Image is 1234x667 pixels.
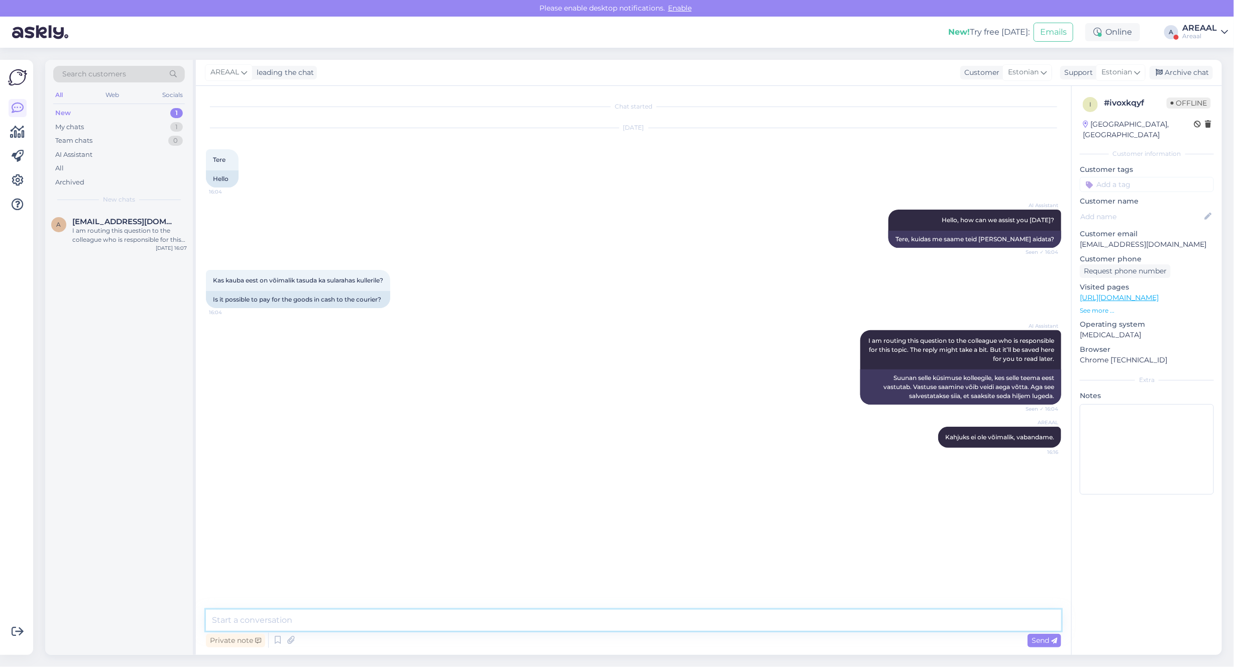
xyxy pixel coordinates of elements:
span: AREAAL [1021,419,1058,426]
div: All [53,88,65,102]
div: All [55,163,64,173]
input: Add a tag [1080,177,1214,192]
p: See more ... [1080,306,1214,315]
span: AREAAL [210,67,239,78]
div: 1 [170,108,183,118]
span: Kas kauba eest on võimalik tasuda ka sularahas kullerile? [213,276,383,284]
div: leading the chat [253,67,314,78]
span: Seen ✓ 16:04 [1021,248,1058,256]
p: Customer tags [1080,164,1214,175]
span: I am routing this question to the colleague who is responsible for this topic. The reply might ta... [868,337,1056,362]
div: Web [104,88,122,102]
span: anastasija.razminovicha@gmail.com [72,217,177,226]
div: 1 [170,122,183,132]
span: AI Assistant [1021,322,1058,330]
span: AI Assistant [1021,202,1058,209]
span: Tere [213,156,226,163]
input: Add name [1080,211,1202,222]
div: Customer [960,67,999,78]
div: Online [1085,23,1140,41]
div: Team chats [55,136,92,146]
div: AI Assistant [55,150,92,160]
p: Notes [1080,391,1214,401]
div: Customer information [1080,149,1214,158]
div: Request phone number [1080,264,1171,278]
div: Extra [1080,375,1214,385]
a: AREAALAreaal [1182,24,1228,40]
p: Visited pages [1080,282,1214,293]
span: Offline [1167,98,1211,109]
img: Askly Logo [8,68,27,87]
div: [DATE] 16:07 [156,244,187,252]
p: Customer phone [1080,254,1214,264]
div: New [55,108,71,118]
span: Estonian [1101,67,1132,78]
p: [MEDICAL_DATA] [1080,330,1214,340]
span: Kahjuks ei ole võimalik, vabandame. [945,433,1054,441]
div: AREAAL [1182,24,1217,32]
div: Private note [206,634,265,647]
p: [EMAIL_ADDRESS][DOMAIN_NAME] [1080,239,1214,250]
div: Is it possible to pay for the goods in cash to the courier? [206,291,390,308]
span: Estonian [1008,67,1039,78]
p: Operating system [1080,319,1214,330]
div: My chats [55,122,84,132]
div: # ivoxkqyf [1104,97,1167,109]
a: [URL][DOMAIN_NAME] [1080,293,1159,302]
div: [GEOGRAPHIC_DATA], [GEOGRAPHIC_DATA] [1083,119,1194,140]
span: Hello, how can we assist you [DATE]? [942,216,1054,224]
span: Send [1032,636,1057,645]
p: Customer name [1080,196,1214,207]
span: Search customers [62,69,126,79]
p: Customer email [1080,229,1214,239]
button: Emails [1034,23,1073,42]
div: Support [1060,67,1093,78]
span: Enable [665,4,695,13]
span: i [1089,101,1091,108]
div: Suunan selle küsimuse kolleegile, kes selle teema eest vastutab. Vastuse saamine võib veidi aega ... [860,369,1061,405]
div: Areaal [1182,32,1217,40]
span: 16:04 [209,188,247,196]
span: 16:16 [1021,448,1058,456]
b: New! [948,27,970,37]
div: Archive chat [1150,66,1213,79]
p: Chrome [TECHNICAL_ID] [1080,355,1214,365]
div: Socials [160,88,185,102]
div: 0 [168,136,183,146]
div: I am routing this question to the colleague who is responsible for this topic. The reply might ta... [72,226,187,244]
span: 16:04 [209,309,247,316]
div: A [1164,25,1178,39]
div: Chat started [206,102,1061,111]
div: [DATE] [206,123,1061,132]
p: Browser [1080,344,1214,355]
div: Tere, kuidas me saame teid [PERSON_NAME] aidata? [888,231,1061,248]
div: Hello [206,170,239,187]
span: a [57,221,61,228]
span: New chats [103,195,135,204]
div: Archived [55,177,84,187]
span: Seen ✓ 16:04 [1021,405,1058,413]
div: Try free [DATE]: [948,26,1030,38]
